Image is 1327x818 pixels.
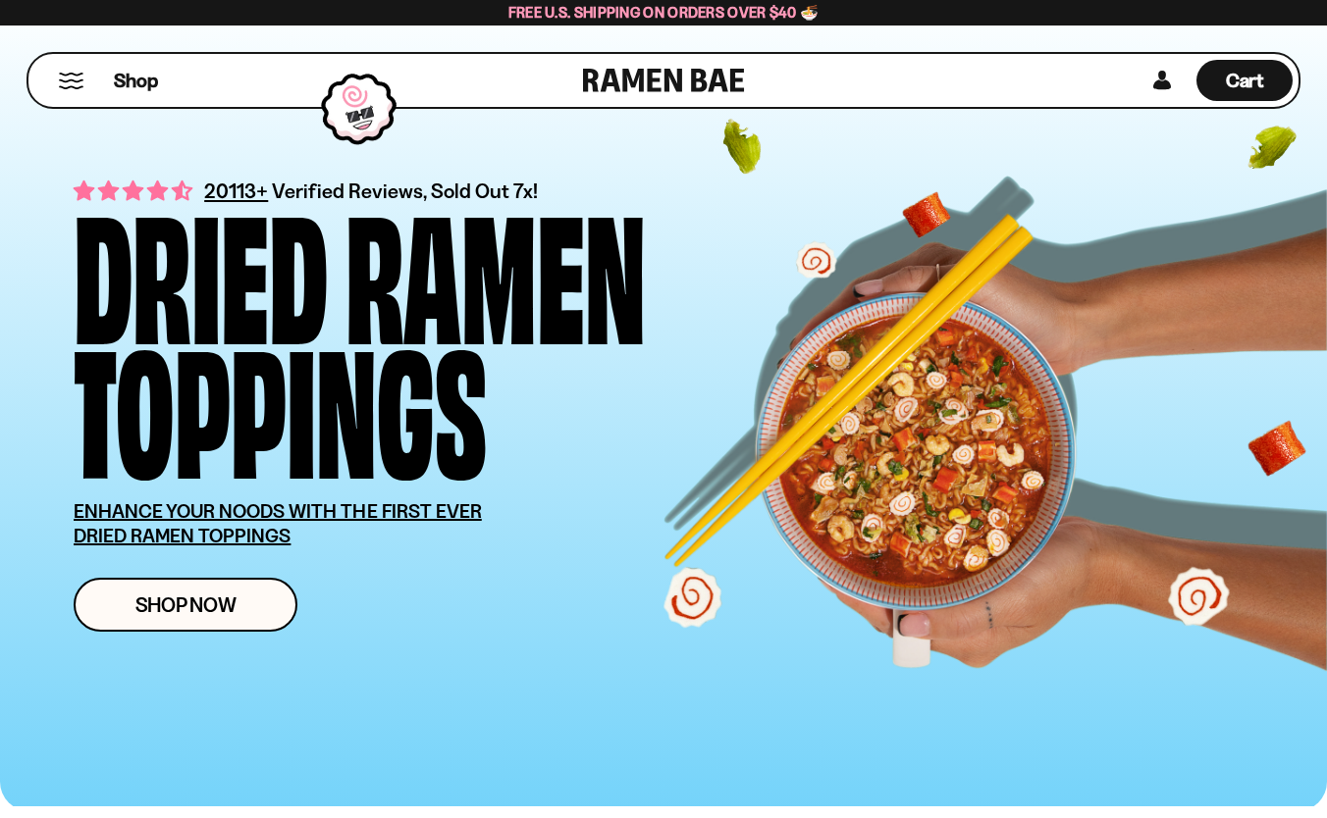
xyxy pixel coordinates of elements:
a: Shop Now [74,578,297,632]
span: Free U.S. Shipping on Orders over $40 🍜 [508,3,820,22]
a: Shop [114,60,158,101]
button: Mobile Menu Trigger [58,73,84,89]
span: Cart [1226,69,1264,92]
u: ENHANCE YOUR NOODS WITH THE FIRST EVER DRIED RAMEN TOPPINGS [74,499,482,547]
span: Shop Now [135,594,237,615]
a: Cart [1196,54,1293,107]
div: Toppings [74,335,487,470]
div: Ramen [345,201,646,335]
div: Dried [74,201,328,335]
span: Shop [114,68,158,94]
